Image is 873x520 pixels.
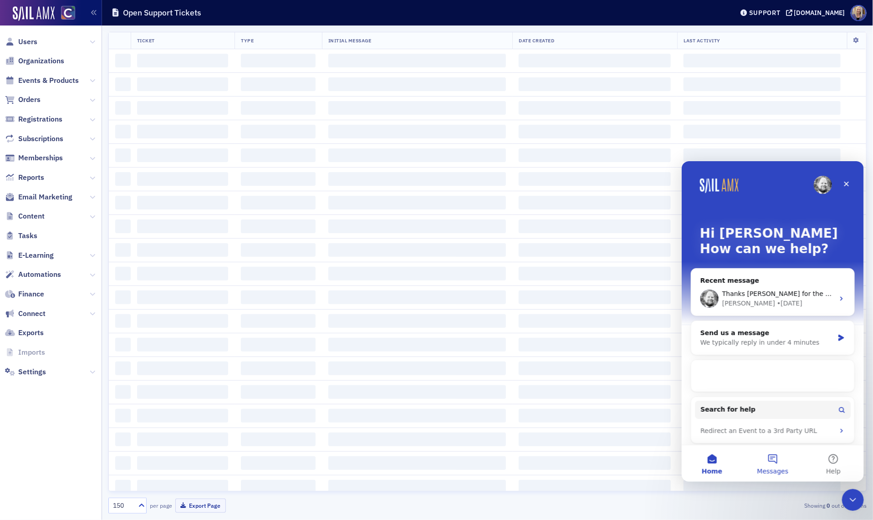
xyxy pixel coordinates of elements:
a: Email Marketing [5,192,72,202]
span: Thanks [PERSON_NAME] for the update. [PERSON_NAME], CPA Chief Executive Officer [US_STATE] Societ... [41,129,464,136]
span: ‌ [137,456,229,470]
span: ‌ [328,243,506,257]
span: ‌ [115,219,131,233]
span: ‌ [519,385,671,399]
span: ‌ [328,196,506,209]
span: ‌ [241,77,315,91]
img: SailAMX [13,6,55,21]
span: ‌ [241,267,315,280]
a: E-Learning [5,250,54,260]
div: [PERSON_NAME] [41,138,93,147]
span: ‌ [115,314,131,328]
span: Date Created [519,37,554,44]
span: ‌ [137,172,229,186]
span: Messages [76,307,107,313]
span: ‌ [328,433,506,446]
span: ‌ [519,125,671,138]
a: Memberships [5,153,63,163]
span: ‌ [328,362,506,375]
span: ‌ [328,409,506,423]
span: ‌ [115,125,131,138]
a: Orders [5,95,41,105]
span: Registrations [18,114,62,124]
button: Help [122,284,182,321]
span: ‌ [241,125,315,138]
div: Redirect an Event to a 3rd Party URL [19,265,153,275]
span: ‌ [115,362,131,375]
span: ‌ [328,77,506,91]
span: ‌ [241,456,315,470]
div: Redirect an Event to a 3rd Party URL [13,261,169,278]
a: Reports [5,173,44,183]
span: ‌ [328,54,506,67]
a: Organizations [5,56,64,66]
span: Content [18,211,45,221]
span: ‌ [137,148,229,162]
span: Email Marketing [18,192,72,202]
span: ‌ [519,433,671,446]
span: ‌ [115,338,131,352]
span: ‌ [241,362,315,375]
span: Connect [18,309,46,319]
span: ‌ [328,219,506,233]
span: ‌ [241,433,315,446]
span: Finance [18,289,44,299]
span: ‌ [115,433,131,446]
button: Search for help [13,240,169,258]
span: ‌ [519,243,671,257]
span: Exports [18,328,44,338]
button: Messages [61,284,121,321]
div: [DOMAIN_NAME] [794,9,845,17]
span: ‌ [684,54,841,67]
span: ‌ [115,148,131,162]
span: ‌ [137,314,229,328]
span: Memberships [18,153,63,163]
span: ‌ [137,125,229,138]
div: Send us a messageWe typically reply in under 4 minutes [9,159,173,194]
div: • [DATE] [95,138,121,147]
span: ‌ [519,148,671,162]
span: ‌ [137,77,229,91]
span: ‌ [328,338,506,352]
span: ‌ [137,291,229,304]
div: Send us a message [19,167,152,177]
a: Automations [5,270,61,280]
span: ‌ [241,480,315,494]
span: ‌ [328,267,506,280]
span: ‌ [328,172,506,186]
span: Reports [18,173,44,183]
span: ‌ [519,480,671,494]
img: SailAMX [61,6,75,20]
span: ‌ [519,77,671,91]
span: ‌ [137,433,229,446]
span: ‌ [684,125,841,138]
span: ‌ [519,101,671,115]
span: ‌ [241,385,315,399]
span: Profile [851,5,867,21]
span: ‌ [519,314,671,328]
span: ‌ [115,291,131,304]
span: ‌ [137,54,229,67]
span: Settings [18,367,46,377]
span: Search for help [19,244,74,253]
span: ‌ [328,101,506,115]
button: Export Page [175,499,226,513]
span: ‌ [137,196,229,209]
span: ‌ [137,480,229,494]
a: Content [5,211,45,221]
span: ‌ [519,219,671,233]
span: Last Activity [684,37,720,44]
span: Tasks [18,231,37,241]
span: ‌ [115,101,131,115]
button: [DOMAIN_NAME] [786,10,848,16]
span: ‌ [137,385,229,399]
div: Close [157,15,173,31]
span: Users [18,37,37,47]
div: We typically reply in under 4 minutes [19,177,152,186]
a: Registrations [5,114,62,124]
h1: Open Support Tickets [123,7,201,18]
span: ‌ [684,101,841,115]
